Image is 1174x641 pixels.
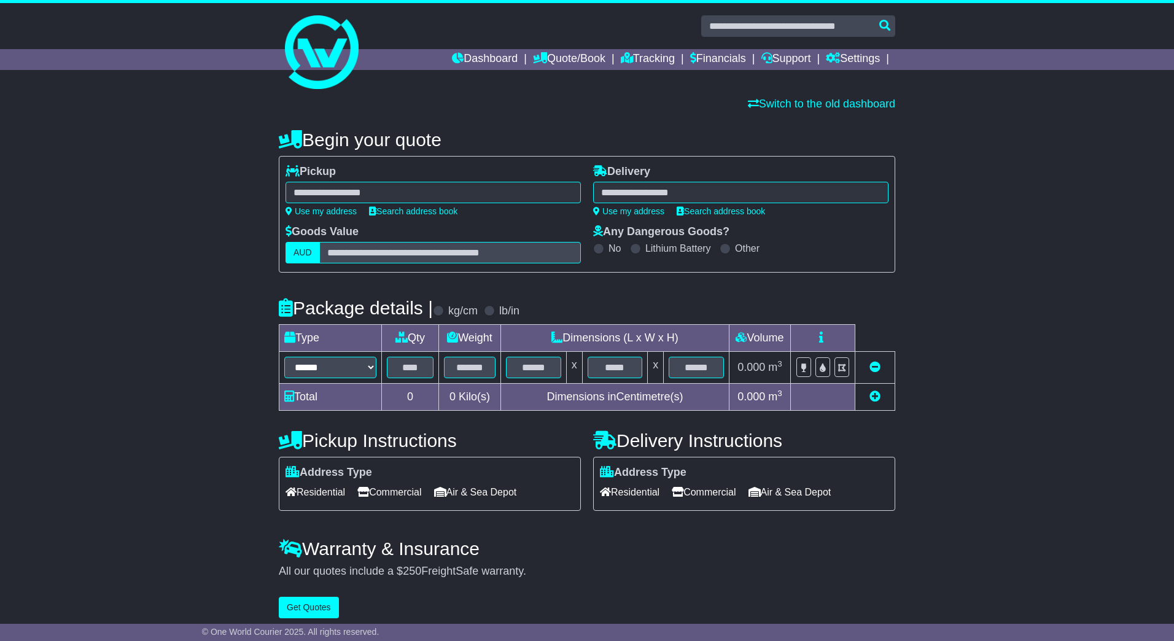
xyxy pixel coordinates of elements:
span: 0.000 [737,390,765,403]
label: Other [735,243,760,254]
span: © One World Courier 2025. All rights reserved. [202,627,379,637]
a: Switch to the old dashboard [748,98,895,110]
span: 0 [449,390,456,403]
a: Settings [826,49,880,70]
h4: Pickup Instructions [279,430,581,451]
span: Commercial [357,483,421,502]
label: Any Dangerous Goods? [593,225,729,239]
span: Residential [600,483,659,502]
td: 0 [382,384,439,411]
a: Support [761,49,811,70]
a: Tracking [621,49,675,70]
label: Address Type [600,466,686,480]
label: Pickup [286,165,336,179]
a: Add new item [869,390,880,403]
a: Use my address [286,206,357,216]
button: Get Quotes [279,597,339,618]
h4: Package details | [279,298,433,318]
span: Residential [286,483,345,502]
td: Type [279,325,382,352]
label: Goods Value [286,225,359,239]
h4: Begin your quote [279,130,895,150]
a: Financials [690,49,746,70]
a: Search address book [677,206,765,216]
td: Volume [729,325,790,352]
label: Address Type [286,466,372,480]
span: 0.000 [737,361,765,373]
a: Remove this item [869,361,880,373]
td: Qty [382,325,439,352]
span: m [768,390,782,403]
td: Dimensions in Centimetre(s) [500,384,729,411]
h4: Warranty & Insurance [279,538,895,559]
td: x [566,352,582,384]
span: m [768,361,782,373]
label: AUD [286,242,320,263]
label: Lithium Battery [645,243,711,254]
label: Delivery [593,165,650,179]
span: Air & Sea Depot [748,483,831,502]
label: lb/in [499,305,519,318]
a: Search address book [369,206,457,216]
sup: 3 [777,389,782,398]
td: Weight [439,325,501,352]
h4: Delivery Instructions [593,430,895,451]
td: Total [279,384,382,411]
td: Kilo(s) [439,384,501,411]
span: 250 [403,565,421,577]
label: kg/cm [448,305,478,318]
span: Commercial [672,483,736,502]
a: Use my address [593,206,664,216]
div: All our quotes include a $ FreightSafe warranty. [279,565,895,578]
td: x [648,352,664,384]
span: Air & Sea Depot [434,483,517,502]
sup: 3 [777,359,782,368]
label: No [608,243,621,254]
a: Quote/Book [533,49,605,70]
td: Dimensions (L x W x H) [500,325,729,352]
a: Dashboard [452,49,518,70]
